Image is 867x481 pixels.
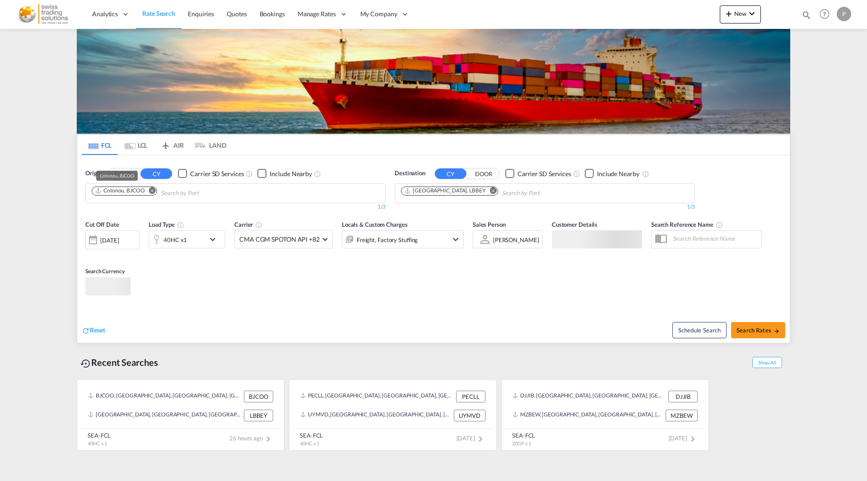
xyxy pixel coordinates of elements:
img: f9751c60786011ecbe49d7ff99833a38.png [14,4,75,24]
div: Press delete to remove this chip. [95,187,147,195]
div: UYMVD [454,410,485,421]
div: P [837,7,851,21]
button: CY [435,168,466,179]
md-icon: Unchecked: Search for CY (Container Yard) services for all selected carriers.Checked : Search for... [246,170,253,177]
div: 40HC x1icon-chevron-down [149,230,225,248]
button: icon-plus 400-fgNewicon-chevron-down [720,5,761,23]
div: BJCOO [244,391,273,402]
img: LCL+%26+FCL+BACKGROUND.png [77,29,790,134]
div: DJJIB, Djibouti, Djibouti, Eastern Africa, Africa [513,391,666,402]
div: SEA-FCL [512,431,535,439]
div: SEA-FCL [88,431,111,439]
div: 40HC x1 [163,233,187,246]
div: Carrier SD Services [517,169,571,178]
md-icon: icon-refresh [82,327,90,335]
div: PECLL [456,391,485,402]
span: CMA CGM SPOTON API +82 [239,235,320,244]
button: DOOR [107,168,139,179]
span: Customer Details [552,221,597,228]
span: 26 hours ago [229,434,274,442]
div: Carrier SD Services [190,169,244,178]
input: Chips input. [502,186,587,201]
div: DJJIB [668,391,698,402]
md-icon: icon-airplane [160,140,171,147]
md-icon: icon-chevron-down [207,234,223,245]
md-icon: icon-chevron-down [746,8,757,19]
span: Origin [85,169,102,178]
button: Remove [143,187,157,196]
div: [DATE] [100,236,119,244]
md-select: Sales Person: Pasquale Genier [492,233,540,246]
md-icon: icon-backup-restore [80,358,91,369]
md-icon: Your search will be saved by the below given name [716,221,723,229]
button: CY [140,168,172,179]
span: Show All [752,357,782,368]
div: UYMVD, Montevideo, Uruguay, South America, Americas [300,410,452,421]
div: PECLL, Callao, Peru, South America, Americas [300,391,454,402]
div: icon-magnify [802,10,811,23]
div: Freight Factory Stuffing [357,233,418,246]
div: Recent Searches [77,352,162,373]
md-chips-wrap: Chips container. Use arrow keys to select chips. [400,184,591,201]
div: Cotonou, BJCOO [95,187,145,195]
md-icon: icon-chevron-right [475,434,486,444]
button: Remove [484,187,498,196]
div: 1/3 [85,203,386,211]
md-chips-wrap: Chips container. Use arrow keys to select chips. [90,184,250,201]
md-checkbox: Checkbox No Ink [505,169,571,178]
md-icon: icon-chevron-right [263,434,274,444]
div: Help [817,6,837,23]
span: Carrier [234,221,262,228]
input: Chips input. [161,186,247,201]
span: My Company [360,9,397,19]
md-tab-item: FCL [82,135,118,155]
md-pagination-wrapper: Use the left and right arrow keys to navigate between tabs [82,135,226,155]
span: Enquiries [188,10,214,18]
md-icon: icon-information-outline [177,221,184,229]
span: Bookings [260,10,285,18]
span: Load Type [149,221,184,228]
div: BJCOO, Cotonou, Benin, Western Africa, Africa [88,391,242,402]
div: LBBEY, Beirut, Lebanon, Levante, Middle East [88,410,242,421]
div: [DATE] [85,230,140,249]
span: [DATE] [669,434,698,442]
md-icon: Unchecked: Ignores neighbouring ports when fetching rates.Checked : Includes neighbouring ports w... [642,170,649,177]
span: Destination [395,169,425,178]
span: [DATE] [457,434,486,442]
div: Include Nearby [270,169,312,178]
div: Include Nearby [597,169,639,178]
span: New [723,10,757,17]
div: MZBEW [666,410,698,421]
span: Rate Search [142,9,175,17]
md-checkbox: Checkbox No Ink [585,169,639,178]
span: 40HC x 1 [88,440,107,446]
div: Cotonou, BJCOO [100,171,135,181]
div: [PERSON_NAME] [493,236,539,243]
div: SEA-FCL [300,431,323,439]
span: Quotes [227,10,247,18]
input: Search Reference Name [668,232,761,245]
button: Note: By default Schedule search will only considerorigin ports, destination ports and cut off da... [672,322,727,338]
div: icon-refreshReset [82,326,105,336]
md-icon: icon-plus 400-fg [723,8,734,19]
div: Freight Factory Stuffingicon-chevron-down [342,230,464,248]
md-icon: icon-chevron-down [450,234,461,245]
md-icon: The selected Trucker/Carrierwill be displayed in the rate results If the rates are from another f... [255,221,262,229]
div: 1/3 [395,203,695,211]
md-tab-item: LAND [190,135,226,155]
md-icon: icon-magnify [802,10,811,20]
span: Reset [90,326,105,334]
span: Search Rates [736,327,780,334]
span: Help [817,6,832,22]
div: OriginDOOR CY Checkbox No InkUnchecked: Search for CY (Container Yard) services for all selected ... [77,155,790,343]
md-icon: icon-chevron-right [687,434,698,444]
button: Search Ratesicon-arrow-right [731,322,785,338]
div: MZBEW, Beira, Mozambique, Eastern Africa, Africa [513,410,663,421]
md-tab-item: LCL [118,135,154,155]
div: LBBEY [244,410,273,421]
span: Sales Person [473,221,506,228]
md-icon: Unchecked: Ignores neighbouring ports when fetching rates.Checked : Includes neighbouring ports w... [314,170,321,177]
md-icon: icon-arrow-right [774,328,780,334]
span: Search Reference Name [651,221,723,228]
